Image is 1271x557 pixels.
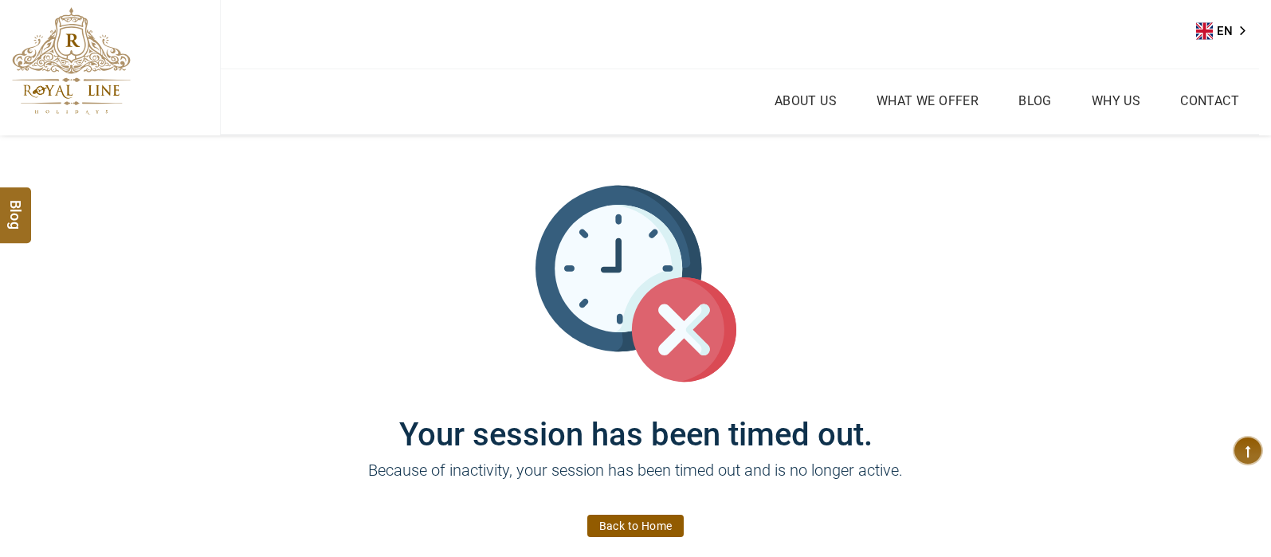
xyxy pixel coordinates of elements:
aside: Language selected: English [1196,19,1257,43]
h1: Your session has been timed out. [158,384,1114,453]
a: About Us [771,89,841,112]
a: Contact [1176,89,1243,112]
img: session_time_out.svg [535,183,736,384]
img: The Royal Line Holidays [12,7,131,115]
a: Blog [1014,89,1056,112]
div: Language [1196,19,1257,43]
p: Because of inactivity, your session has been timed out and is no longer active. [158,458,1114,506]
a: Why Us [1088,89,1144,112]
a: EN [1196,19,1257,43]
a: What we Offer [873,89,983,112]
a: Back to Home [587,515,685,537]
span: Blog [6,199,26,213]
